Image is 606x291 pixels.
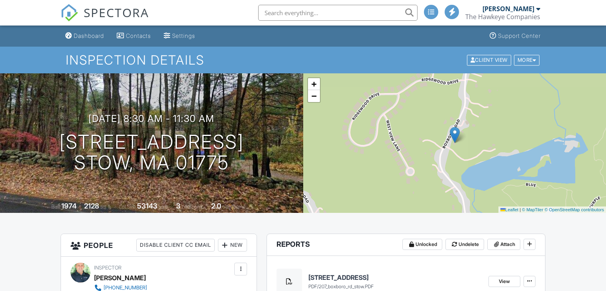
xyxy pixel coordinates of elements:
div: Support Center [498,32,541,39]
img: Marker [450,127,460,143]
div: Disable Client CC Email [136,239,215,252]
a: Settings [161,29,198,43]
span: sq. ft. [100,204,112,210]
span: bedrooms [182,204,204,210]
div: Dashboard [74,32,104,39]
div: [PERSON_NAME] [482,5,534,13]
h1: [STREET_ADDRESS] Stow, MA 01775 [59,132,244,174]
div: 1974 [61,202,76,210]
a: Zoom out [308,90,320,102]
a: Zoom in [308,78,320,90]
a: Support Center [486,29,544,43]
div: More [514,55,540,65]
div: [PHONE_NUMBER] [104,285,147,291]
h1: Inspection Details [66,53,540,67]
a: Leaflet [500,207,518,212]
input: Search everything... [258,5,418,21]
div: [PERSON_NAME] [94,272,146,284]
a: © OpenStreetMap contributors [545,207,604,212]
a: Client View [466,57,513,63]
div: Settings [172,32,195,39]
span: + [311,79,316,89]
span: − [311,91,316,101]
span: | [520,207,521,212]
h3: People [61,234,257,257]
a: SPECTORA [61,11,149,28]
a: © MapTiler [522,207,543,212]
img: The Best Home Inspection Software - Spectora [61,4,78,22]
span: Inspector [94,265,122,271]
h3: [DATE] 8:30 am - 11:30 am [88,113,214,124]
div: 3 [176,202,180,210]
div: 2128 [84,202,99,210]
a: Contacts [114,29,154,43]
span: SPECTORA [84,4,149,21]
span: Built [51,204,60,210]
div: Client View [467,55,511,65]
span: bathrooms [222,204,245,210]
span: Lot Size [119,204,136,210]
div: 2.0 [211,202,221,210]
span: sq.ft. [159,204,169,210]
div: 53143 [137,202,157,210]
a: Dashboard [62,29,107,43]
div: The Hawkeye Companies [465,13,540,21]
div: New [218,239,247,252]
div: Contacts [126,32,151,39]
